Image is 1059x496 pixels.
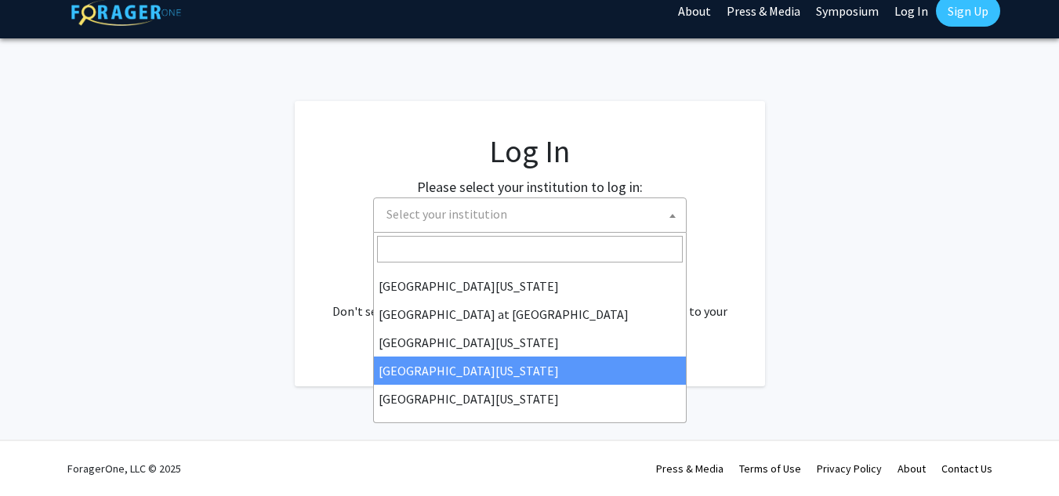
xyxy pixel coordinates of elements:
[374,272,686,300] li: [GEOGRAPHIC_DATA][US_STATE]
[67,441,181,496] div: ForagerOne, LLC © 2025
[373,197,687,233] span: Select your institution
[374,328,686,357] li: [GEOGRAPHIC_DATA][US_STATE]
[374,357,686,385] li: [GEOGRAPHIC_DATA][US_STATE]
[386,206,507,222] span: Select your institution
[941,462,992,476] a: Contact Us
[377,236,683,262] input: Search
[326,264,734,339] div: No account? . Don't see your institution? about bringing ForagerOne to your institution.
[326,132,734,170] h1: Log In
[374,413,686,441] li: [PERSON_NAME][GEOGRAPHIC_DATA]
[374,300,686,328] li: [GEOGRAPHIC_DATA] at [GEOGRAPHIC_DATA]
[739,462,801,476] a: Terms of Use
[817,462,882,476] a: Privacy Policy
[656,462,724,476] a: Press & Media
[12,425,67,484] iframe: Chat
[374,385,686,413] li: [GEOGRAPHIC_DATA][US_STATE]
[380,198,686,230] span: Select your institution
[898,462,926,476] a: About
[417,176,643,197] label: Please select your institution to log in:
